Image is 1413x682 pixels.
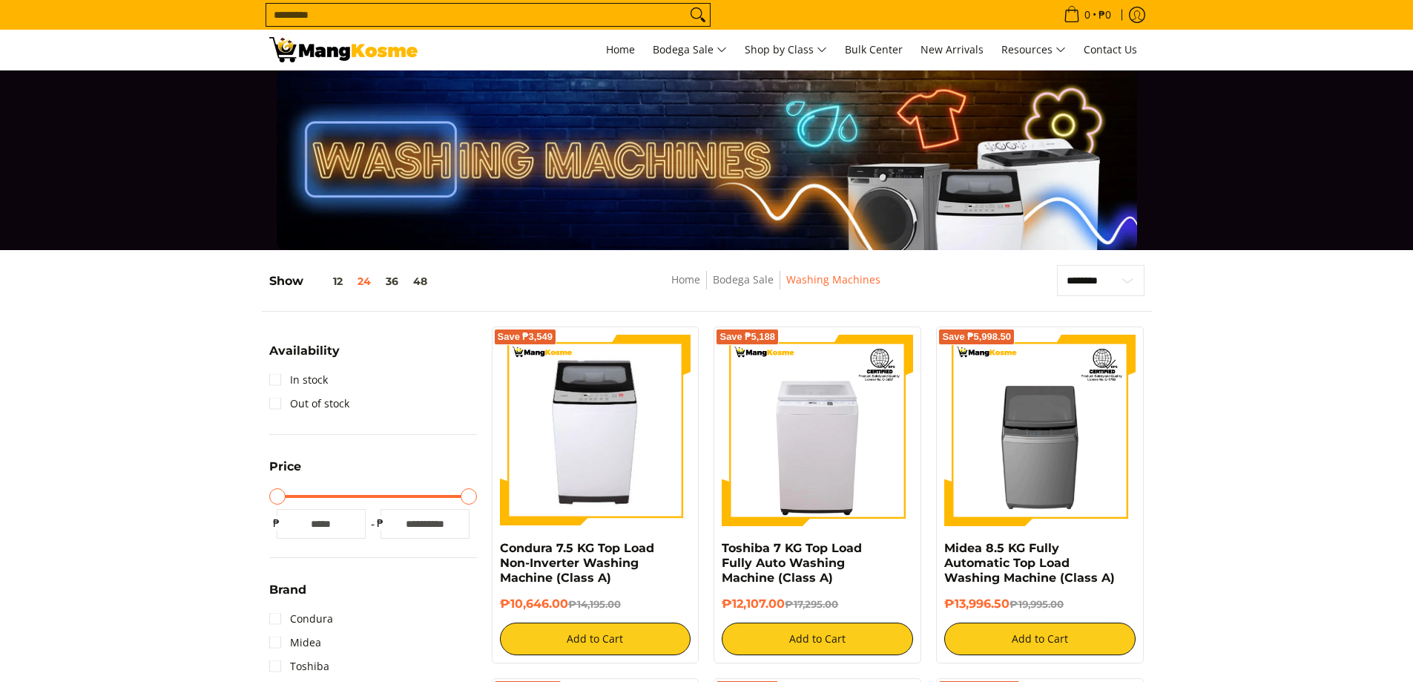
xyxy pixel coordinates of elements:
span: ₱ [373,516,388,531]
span: Bulk Center [845,42,903,56]
summary: Open [269,345,340,368]
button: 48 [406,275,435,287]
img: condura-7.5kg-topload-non-inverter-washing-machine-class-c-full-view-mang-kosme [506,335,685,526]
img: Midea 8.5 KG Fully Automatic Top Load Washing Machine (Class A) [944,335,1136,526]
button: Add to Cart [944,623,1136,655]
a: Midea 8.5 KG Fully Automatic Top Load Washing Machine (Class A) [944,541,1115,585]
span: ₱0 [1096,10,1113,20]
nav: Breadcrumbs [563,271,988,304]
nav: Main Menu [432,30,1144,70]
button: Add to Cart [500,623,691,655]
span: Save ₱5,188 [719,332,775,341]
button: Add to Cart [722,623,913,655]
a: New Arrivals [913,30,991,70]
img: Washing Machines l Mang Kosme: Home Appliances Warehouse Sale Partner [269,37,418,62]
img: Toshiba 7 KG Top Load Fully Auto Washing Machine (Class A) [722,335,913,526]
span: Availability [269,345,340,357]
button: 12 [303,275,350,287]
button: 36 [378,275,406,287]
a: Out of stock [269,392,349,416]
span: Shop by Class [745,41,827,59]
a: Toshiba [269,655,329,678]
a: Resources [994,30,1073,70]
span: Save ₱5,998.50 [942,332,1011,341]
a: Toshiba 7 KG Top Load Fully Auto Washing Machine (Class A) [722,541,862,585]
a: Bulk Center [837,30,910,70]
h6: ₱13,996.50 [944,597,1136,611]
span: • [1059,7,1116,23]
del: ₱19,995.00 [1009,598,1064,610]
span: New Arrivals [920,42,984,56]
a: Shop by Class [737,30,834,70]
a: Home [599,30,642,70]
span: Bodega Sale [653,41,727,59]
h5: Show [269,274,435,289]
a: Contact Us [1076,30,1144,70]
a: Washing Machines [786,272,880,286]
span: 0 [1082,10,1093,20]
h6: ₱12,107.00 [722,597,913,611]
del: ₱14,195.00 [568,598,621,610]
a: Bodega Sale [713,272,774,286]
summary: Open [269,584,306,607]
span: Brand [269,584,306,596]
a: Condura 7.5 KG Top Load Non-Inverter Washing Machine (Class A) [500,541,654,585]
span: Contact Us [1084,42,1137,56]
h6: ₱10,646.00 [500,597,691,611]
span: Save ₱3,549 [498,332,553,341]
span: Home [606,42,635,56]
span: ₱ [269,516,284,531]
a: Condura [269,607,333,631]
a: Midea [269,631,321,655]
a: Home [671,272,700,286]
summary: Open [269,461,301,484]
span: Price [269,461,301,473]
a: Bodega Sale [645,30,734,70]
del: ₱17,295.00 [785,598,838,610]
a: In stock [269,368,328,392]
button: 24 [350,275,378,287]
span: Resources [1001,41,1066,59]
button: Search [686,4,710,26]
